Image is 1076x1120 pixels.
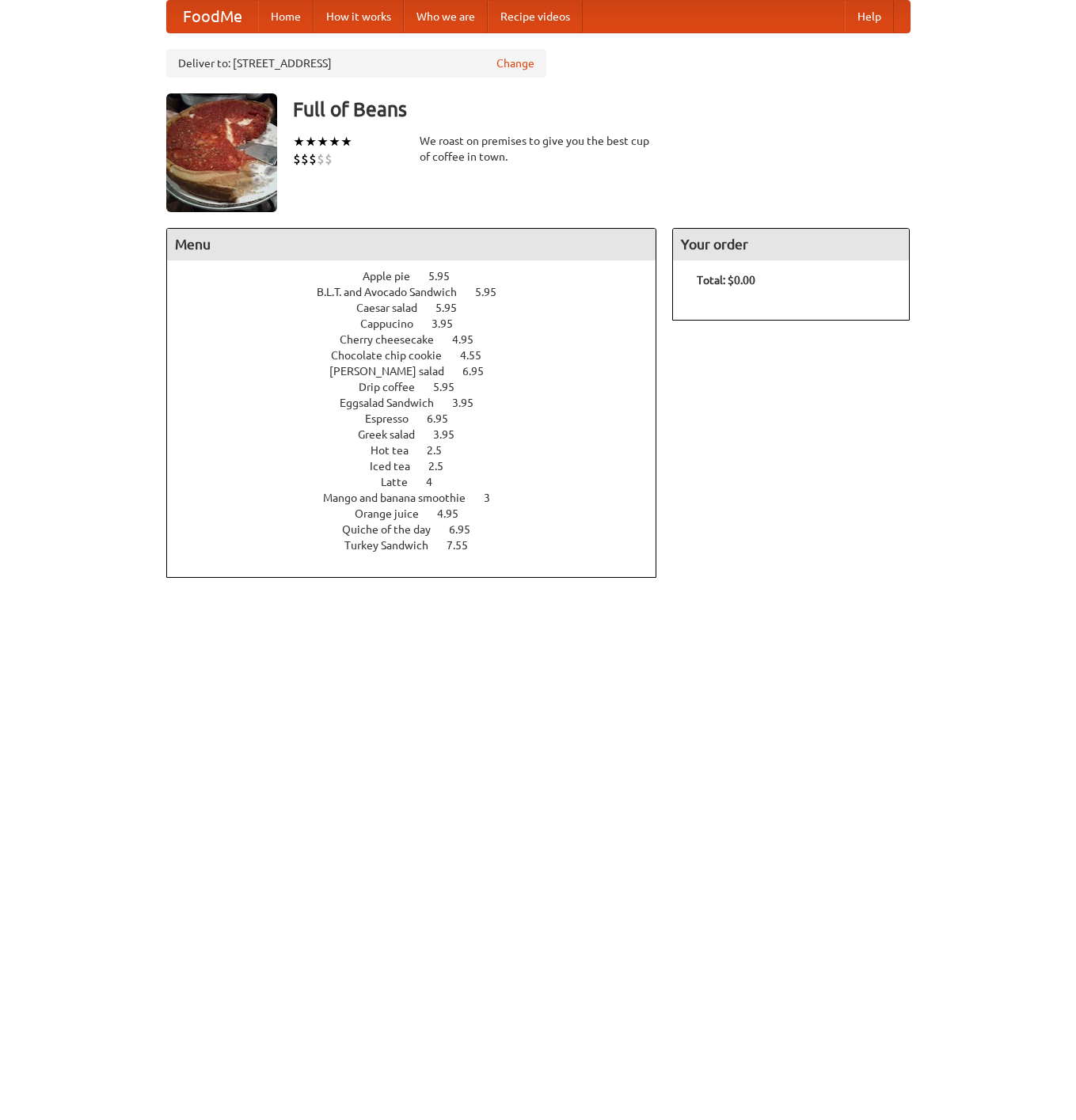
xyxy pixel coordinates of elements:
a: Who we are [404,1,488,32]
li: $ [293,150,301,168]
span: 4.95 [437,507,474,520]
a: Home [258,1,314,32]
a: How it works [314,1,404,32]
a: Orange juice 4.95 [355,507,488,520]
a: Help [845,1,894,32]
a: B.L.T. and Avocado Sandwich 5.95 [317,286,526,298]
span: Caesar salad [356,302,433,314]
a: Greek salad 3.95 [358,428,484,441]
a: Change [496,55,534,71]
div: Deliver to: [STREET_ADDRESS] [166,49,546,78]
span: 4 [426,476,448,488]
span: Apple pie [363,270,426,283]
a: Chocolate chip cookie 4.55 [331,349,511,362]
span: 2.5 [428,460,459,473]
span: Greek salad [358,428,431,441]
h4: Menu [167,229,656,260]
a: Apple pie 5.95 [363,270,479,283]
a: Quiche of the day 6.95 [342,523,500,536]
span: 3.95 [432,317,469,330]
a: Recipe videos [488,1,583,32]
div: We roast on premises to give you the best cup of coffee in town. [420,133,657,165]
span: 4.55 [460,349,497,362]
a: FoodMe [167,1,258,32]
a: Turkey Sandwich 7.55 [344,539,497,552]
span: Chocolate chip cookie [331,349,458,362]
span: Espresso [365,412,424,425]
span: Mango and banana smoothie [323,492,481,504]
a: Caesar salad 5.95 [356,302,486,314]
a: Cherry cheesecake 4.95 [340,333,503,346]
b: Total: $0.00 [697,274,755,287]
li: $ [317,150,325,168]
a: Mango and banana smoothie 3 [323,492,519,504]
li: ★ [293,133,305,150]
a: Cappucino 3.95 [360,317,482,330]
span: 5.95 [428,270,466,283]
span: Latte [381,476,424,488]
h4: Your order [673,229,909,260]
span: 5.95 [435,302,473,314]
span: 5.95 [433,381,470,393]
span: Cappucino [360,317,429,330]
a: Latte 4 [381,476,462,488]
li: ★ [305,133,317,150]
span: 3.95 [433,428,470,441]
span: 2.5 [427,444,458,457]
a: Eggsalad Sandwich 3.95 [340,397,503,409]
a: Hot tea 2.5 [371,444,471,457]
a: Espresso 6.95 [365,412,477,425]
span: 6.95 [449,523,486,536]
img: angular.jpg [166,93,277,212]
span: Orange juice [355,507,435,520]
li: ★ [329,133,340,150]
span: 3.95 [452,397,489,409]
a: [PERSON_NAME] salad 6.95 [329,365,513,378]
span: Iced tea [370,460,426,473]
li: $ [325,150,333,168]
span: Cherry cheesecake [340,333,450,346]
li: ★ [317,133,329,150]
li: ★ [340,133,352,150]
a: Iced tea 2.5 [370,460,473,473]
span: 3 [484,492,506,504]
span: Eggsalad Sandwich [340,397,450,409]
span: 6.95 [462,365,500,378]
a: Drip coffee 5.95 [359,381,484,393]
span: 4.95 [452,333,489,346]
span: B.L.T. and Avocado Sandwich [317,286,473,298]
li: $ [309,150,317,168]
span: 7.55 [447,539,484,552]
span: 6.95 [427,412,464,425]
span: 5.95 [475,286,512,298]
span: Hot tea [371,444,424,457]
span: Turkey Sandwich [344,539,444,552]
h3: Full of Beans [293,93,911,125]
span: Quiche of the day [342,523,447,536]
span: [PERSON_NAME] salad [329,365,460,378]
span: Drip coffee [359,381,431,393]
li: $ [301,150,309,168]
